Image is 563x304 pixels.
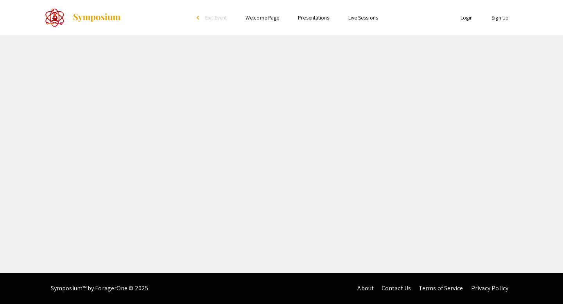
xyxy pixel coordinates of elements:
a: Privacy Policy [471,284,508,292]
a: Contact Us [382,284,411,292]
span: Exit Event [205,14,227,21]
a: Terms of Service [419,284,463,292]
a: Welcome Page [246,14,279,21]
a: The 2022 CoorsTek Denver Metro Regional Science and Engineering Fair [45,8,121,27]
div: Symposium™ by ForagerOne © 2025 [51,273,148,304]
img: The 2022 CoorsTek Denver Metro Regional Science and Engineering Fair [45,8,65,27]
img: Symposium by ForagerOne [72,13,121,22]
a: Sign Up [491,14,509,21]
a: Login [461,14,473,21]
div: arrow_back_ios [197,15,201,20]
a: Live Sessions [348,14,378,21]
a: About [357,284,374,292]
a: Presentations [298,14,329,21]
